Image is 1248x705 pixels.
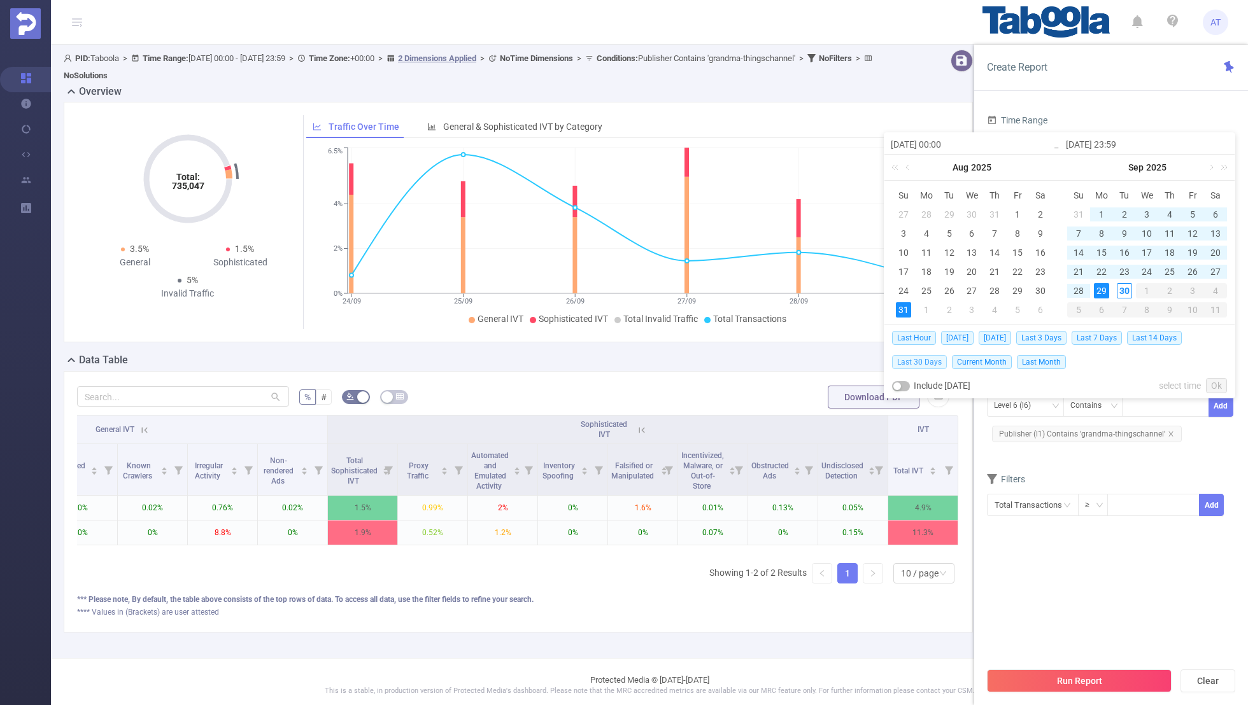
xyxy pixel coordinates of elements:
[1162,264,1177,279] div: 25
[677,297,696,305] tspan: 27/09
[942,207,957,222] div: 29
[1158,205,1181,224] td: September 4, 2025
[896,207,911,222] div: 27
[1162,245,1177,260] div: 18
[1071,207,1086,222] div: 31
[1071,245,1086,260] div: 14
[1204,283,1227,298] div: 4
[1067,224,1090,243] td: September 7, 2025
[1158,281,1181,300] td: October 2, 2025
[961,190,984,201] span: We
[1067,186,1090,205] th: Sun
[1136,190,1159,201] span: We
[99,444,117,495] i: Filter menu
[1209,394,1233,417] button: Add
[964,245,979,260] div: 13
[1094,226,1109,241] div: 8
[1113,281,1136,300] td: September 30, 2025
[795,53,807,63] span: >
[1162,207,1177,222] div: 4
[987,226,1002,241] div: 7
[1181,281,1204,300] td: October 3, 2025
[398,53,476,63] u: 2 Dimensions Applied
[1136,186,1159,205] th: Wed
[450,444,467,495] i: Filter menu
[983,243,1006,262] td: August 14, 2025
[1158,186,1181,205] th: Thu
[983,300,1006,319] td: September 4, 2025
[334,290,343,298] tspan: 0%
[983,281,1006,300] td: August 28, 2025
[1181,224,1204,243] td: September 12, 2025
[374,53,386,63] span: >
[919,226,934,241] div: 4
[1006,281,1029,300] td: August 29, 2025
[1113,186,1136,205] th: Tue
[1136,300,1159,319] td: October 8, 2025
[1033,245,1048,260] div: 16
[1181,243,1204,262] td: September 19, 2025
[1010,207,1025,222] div: 1
[1033,264,1048,279] div: 23
[1204,186,1227,205] th: Sat
[573,53,585,63] span: >
[1071,283,1086,298] div: 28
[896,283,911,298] div: 24
[1006,205,1029,224] td: August 1, 2025
[987,207,1002,222] div: 31
[892,243,915,262] td: August 10, 2025
[1158,224,1181,243] td: September 11, 2025
[1117,283,1132,298] div: 30
[1185,226,1200,241] div: 12
[1067,281,1090,300] td: September 28, 2025
[1094,245,1109,260] div: 15
[1090,281,1113,300] td: September 29, 2025
[1029,190,1052,201] span: Sa
[896,245,911,260] div: 10
[1017,355,1066,369] span: Last Month
[427,122,436,131] i: icon: bar-chart
[1096,501,1103,510] i: icon: down
[1158,262,1181,281] td: September 25, 2025
[938,300,961,319] td: September 2, 2025
[919,283,934,298] div: 25
[1204,302,1227,318] div: 11
[1029,205,1052,224] td: August 2, 2025
[987,669,1172,692] button: Run Report
[983,224,1006,243] td: August 7, 2025
[10,8,41,39] img: Protected Media
[961,262,984,281] td: August 20, 2025
[1033,207,1048,222] div: 2
[915,190,938,201] span: Mo
[1117,226,1132,241] div: 9
[1139,245,1154,260] div: 17
[1094,264,1109,279] div: 22
[964,226,979,241] div: 6
[1210,10,1221,35] span: AT
[1127,331,1182,345] span: Last 14 Days
[852,53,864,63] span: >
[143,53,188,63] b: Time Range:
[1006,224,1029,243] td: August 8, 2025
[938,190,961,201] span: Tu
[1208,226,1223,241] div: 13
[1181,300,1204,319] td: October 10, 2025
[476,53,488,63] span: >
[789,297,807,305] tspan: 28/09
[1158,283,1181,298] div: 2
[918,425,929,434] span: IVT
[1136,283,1159,298] div: 1
[964,283,979,298] div: 27
[896,226,911,241] div: 3
[1117,264,1132,279] div: 23
[1113,302,1136,318] div: 7
[951,155,970,180] a: Aug
[983,205,1006,224] td: July 31, 2025
[987,61,1047,73] span: Create Report
[1067,302,1090,318] div: 5
[1010,264,1025,279] div: 22
[892,186,915,205] th: Sun
[901,564,939,583] div: 10 / page
[983,186,1006,205] th: Thu
[396,393,404,400] i: icon: table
